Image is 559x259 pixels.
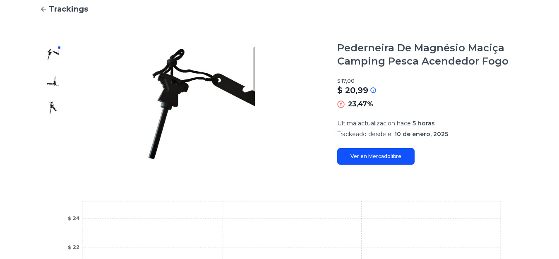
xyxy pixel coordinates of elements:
[40,3,519,15] a: Trackings
[337,78,519,84] p: $ 17,00
[83,41,321,165] img: Pederneira De Magnésio Maciça Camping Pesca Acendedor Fogo
[413,120,435,127] span: 5 horas
[348,99,373,109] p: 23,47%
[46,101,60,114] img: Pederneira De Magnésio Maciça Camping Pesca Acendedor Fogo
[337,120,411,127] span: Ultima actualizacion hace
[67,245,79,250] tspan: $ 22
[337,148,415,165] a: Ver en Mercadolibre
[46,74,60,88] img: Pederneira De Magnésio Maciça Camping Pesca Acendedor Fogo
[46,48,60,61] img: Pederneira De Magnésio Maciça Camping Pesca Acendedor Fogo
[337,130,393,138] span: Trackeado desde el
[394,130,448,138] span: 10 de enero, 2025
[337,41,519,68] h1: Pederneira De Magnésio Maciça Camping Pesca Acendedor Fogo
[337,84,368,96] p: $ 20,99
[49,3,88,15] span: Trackings
[67,216,79,221] tspan: $ 24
